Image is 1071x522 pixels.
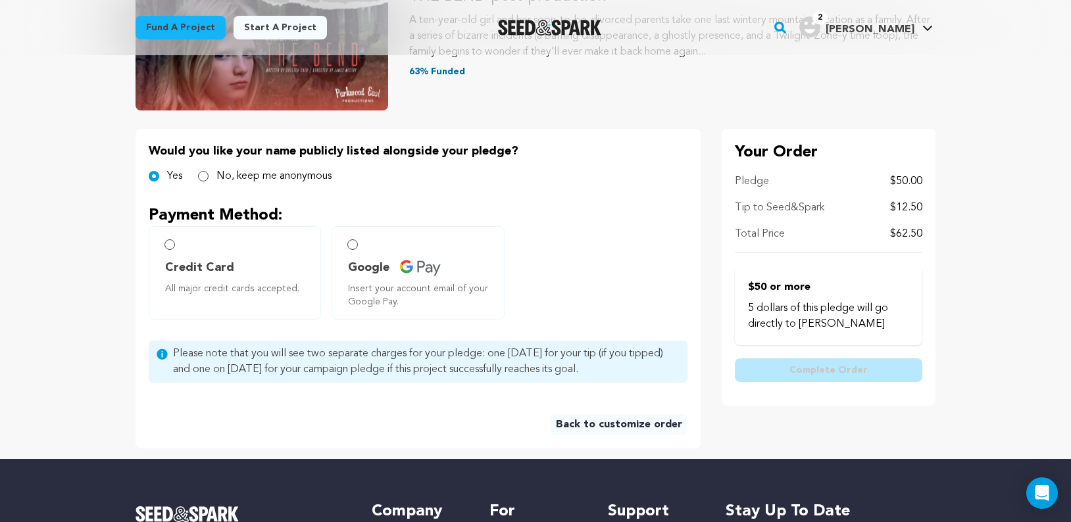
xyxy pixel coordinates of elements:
div: Cornelius A.'s Profile [799,16,914,37]
h5: Stay up to date [726,501,935,522]
p: Payment Method: [149,205,687,226]
span: Google [348,258,389,277]
a: Fund a project [136,16,226,39]
a: Start a project [234,16,327,39]
span: Insert your account email of your Google Pay. [348,282,493,308]
span: 2 [812,11,828,24]
a: Seed&Spark Homepage [498,20,601,36]
p: Tip to Seed&Spark [735,200,824,216]
a: Seed&Spark Homepage [136,506,345,522]
a: Back to customize order [551,414,687,435]
p: $50 or more [748,279,909,295]
div: Open Intercom Messenger [1026,477,1058,509]
span: All major credit cards accepted. [165,282,310,295]
img: Seed&Spark Logo Dark Mode [498,20,601,36]
p: $50.00 [890,174,922,189]
img: Seed&Spark Logo [136,506,239,522]
label: Yes [167,168,182,184]
img: user.png [799,16,820,37]
span: Credit Card [165,258,234,277]
p: Your Order [735,142,922,163]
p: Would you like your name publicly listed alongside your pledge? [149,142,687,160]
p: 63% Funded [409,65,935,78]
p: Total Price [735,226,785,242]
img: credit card icons [400,260,441,276]
h5: Support [608,501,699,522]
p: $62.50 [890,226,922,242]
p: $12.50 [890,200,922,216]
p: Pledge [735,174,769,189]
span: Complete Order [789,364,868,377]
h5: Company [372,501,463,522]
span: [PERSON_NAME] [826,24,914,35]
a: Cornelius A.'s Profile [797,14,935,37]
button: Complete Order [735,358,922,382]
p: 5 dollars of this pledge will go directly to [PERSON_NAME] [748,300,909,332]
span: Please note that you will see two separate charges for your pledge: one [DATE] for your tip (if y... [173,346,680,377]
label: No, keep me anonymous [216,168,332,184]
span: Cornelius A.'s Profile [797,14,935,41]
